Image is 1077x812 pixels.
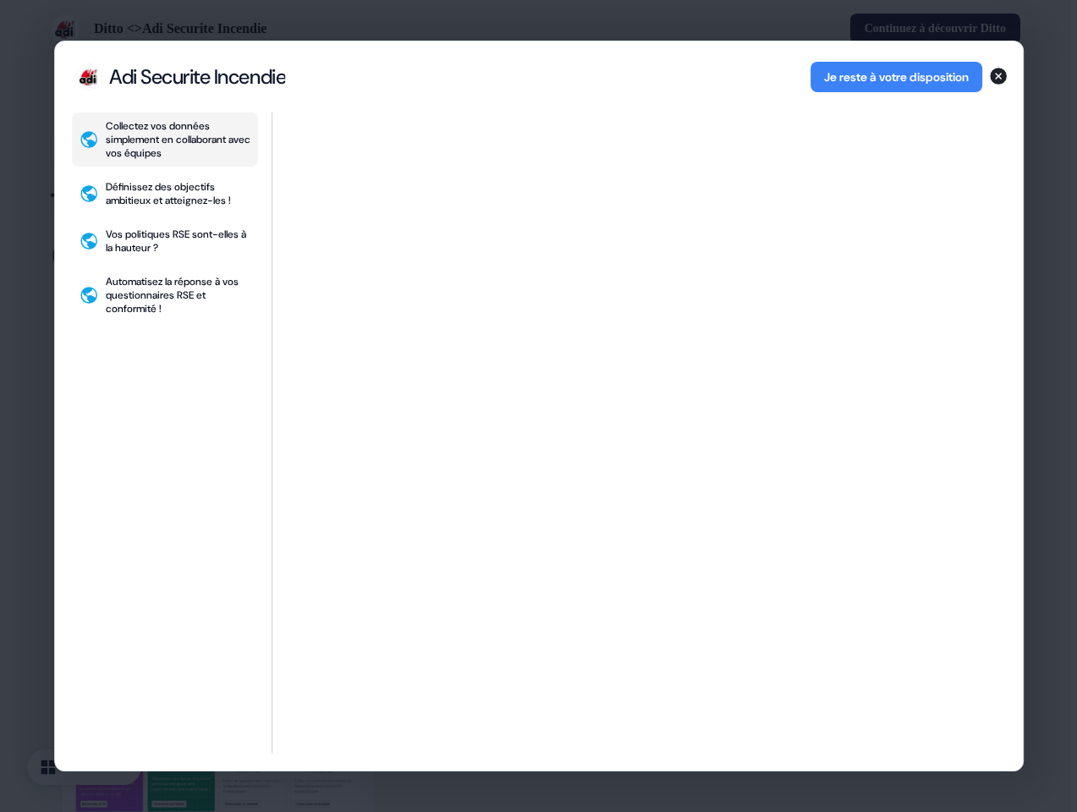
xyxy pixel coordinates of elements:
button: Collectez vos données simplement en collaborant avec vos équipes [72,112,258,167]
div: Vos politiques RSE sont-elles à la hauteur ? [106,228,251,255]
div: Collectez vos données simplement en collaborant avec vos équipes [106,119,251,160]
button: Je reste à votre disposition [810,62,981,92]
button: Automatisez la réponse à vos questionnaires RSE et conformité ! [72,268,258,322]
button: Définissez des objectifs ambitieux et atteignez-les ! [72,173,258,214]
div: Automatisez la réponse à vos questionnaires RSE et conformité ! [106,275,251,315]
button: Vos politiques RSE sont-elles à la hauteur ? [72,221,258,261]
div: Adi Securite Incendie [109,64,286,90]
div: Définissez des objectifs ambitieux et atteignez-les ! [106,180,251,207]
